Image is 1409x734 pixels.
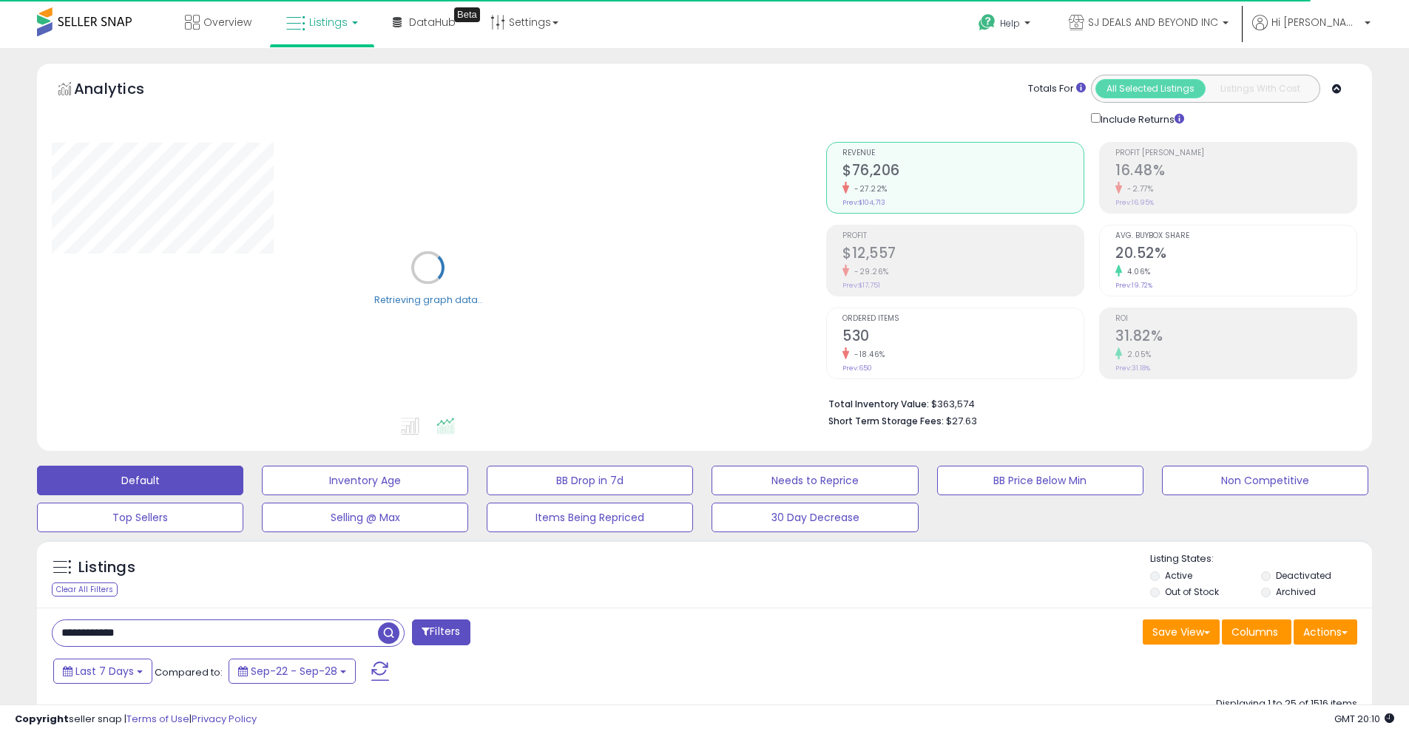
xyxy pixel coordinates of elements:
small: Prev: 16.95% [1115,198,1154,207]
div: Totals For [1028,82,1086,96]
small: Prev: $17,751 [842,281,880,290]
span: $27.63 [946,414,977,428]
div: seller snap | | [15,713,257,727]
span: Avg. Buybox Share [1115,232,1356,240]
h2: 20.52% [1115,245,1356,265]
span: 2025-10-6 20:10 GMT [1334,712,1394,726]
a: Terms of Use [126,712,189,726]
span: DataHub [409,15,456,30]
a: Hi [PERSON_NAME] [1252,15,1371,48]
strong: Copyright [15,712,69,726]
span: Sep-22 - Sep-28 [251,664,337,679]
button: 30 Day Decrease [712,503,918,532]
button: Listings With Cost [1205,79,1315,98]
small: Prev: $104,713 [842,198,885,207]
b: Short Term Storage Fees: [828,415,944,427]
h2: 530 [842,327,1084,347]
button: Top Sellers [37,503,243,532]
label: Archived [1276,585,1316,598]
a: Privacy Policy [192,712,257,726]
button: Actions [1294,619,1357,645]
span: ROI [1115,315,1356,323]
span: Revenue [842,149,1084,157]
button: BB Price Below Min [937,466,1143,495]
div: Clear All Filters [52,582,118,597]
i: Get Help [978,13,996,32]
small: Prev: 650 [842,364,872,373]
span: Ordered Items [842,315,1084,323]
button: Items Being Repriced [487,503,693,532]
div: Retrieving graph data.. [374,293,482,306]
div: Displaying 1 to 25 of 1516 items [1216,697,1357,711]
h2: $76,206 [842,162,1084,182]
button: Filters [412,619,470,645]
small: -29.26% [849,266,889,277]
small: -27.22% [849,183,888,194]
span: Profit [842,232,1084,240]
div: Tooltip anchor [454,7,480,22]
button: Sep-22 - Sep-28 [229,659,356,684]
button: Needs to Reprice [712,466,918,495]
small: -18.46% [849,349,885,360]
p: Listing States: [1150,552,1372,566]
h5: Analytics [74,78,173,103]
button: Non Competitive [1162,466,1368,495]
b: Total Inventory Value: [828,398,929,410]
div: Include Returns [1080,110,1202,127]
button: Inventory Age [262,466,468,495]
button: Selling @ Max [262,503,468,532]
span: Profit [PERSON_NAME] [1115,149,1356,157]
button: Columns [1222,619,1291,645]
small: Prev: 19.72% [1115,281,1152,290]
h5: Listings [78,557,135,578]
span: Hi [PERSON_NAME] [1271,15,1360,30]
a: Help [967,2,1045,48]
button: BB Drop in 7d [487,466,693,495]
label: Active [1165,569,1192,582]
small: Prev: 31.18% [1115,364,1150,373]
h2: 31.82% [1115,327,1356,347]
span: Columns [1231,625,1278,639]
label: Deactivated [1276,569,1331,582]
button: Last 7 Days [53,659,152,684]
span: Help [1000,17,1020,30]
li: $363,574 [828,394,1346,412]
span: SJ DEALS AND BEYOND INC [1088,15,1218,30]
span: Overview [203,15,251,30]
small: 4.06% [1122,266,1151,277]
label: Out of Stock [1165,585,1219,598]
small: 2.05% [1122,349,1152,360]
span: Listings [309,15,348,30]
h2: 16.48% [1115,162,1356,182]
button: Default [37,466,243,495]
small: -2.77% [1122,183,1153,194]
h2: $12,557 [842,245,1084,265]
button: All Selected Listings [1095,79,1206,98]
button: Save View [1143,619,1220,645]
span: Compared to: [155,665,223,679]
span: Last 7 Days [75,664,134,679]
